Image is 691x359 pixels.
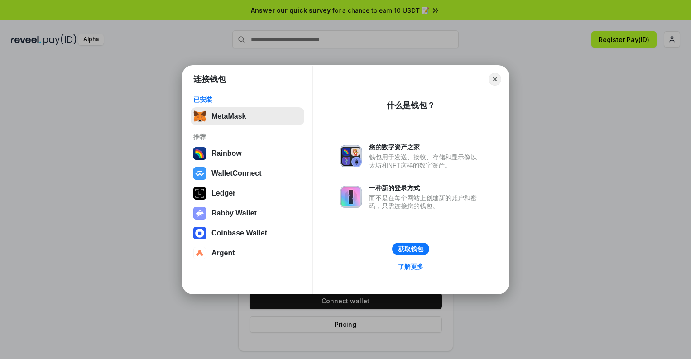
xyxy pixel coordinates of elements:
div: Ledger [211,189,235,197]
img: svg+xml,%3Csvg%20width%3D%22120%22%20height%3D%22120%22%20viewBox%3D%220%200%20120%20120%22%20fil... [193,147,206,160]
a: 了解更多 [393,261,429,273]
img: svg+xml,%3Csvg%20xmlns%3D%22http%3A%2F%2Fwww.w3.org%2F2000%2Fsvg%22%20width%3D%2228%22%20height%3... [193,187,206,200]
button: Rabby Wallet [191,204,304,222]
div: 您的数字资产之家 [369,143,481,151]
button: MetaMask [191,107,304,125]
div: 获取钱包 [398,245,423,253]
div: Rainbow [211,149,242,158]
button: Close [489,73,501,86]
img: svg+xml,%3Csvg%20fill%3D%22none%22%20height%3D%2233%22%20viewBox%3D%220%200%2035%2033%22%20width%... [193,110,206,123]
button: 获取钱包 [392,243,429,255]
div: Coinbase Wallet [211,229,267,237]
div: 而不是在每个网站上创建新的账户和密码，只需连接您的钱包。 [369,194,481,210]
div: Argent [211,249,235,257]
div: Rabby Wallet [211,209,257,217]
h1: 连接钱包 [193,74,226,85]
button: WalletConnect [191,164,304,182]
img: svg+xml,%3Csvg%20xmlns%3D%22http%3A%2F%2Fwww.w3.org%2F2000%2Fsvg%22%20fill%3D%22none%22%20viewBox... [193,207,206,220]
img: svg+xml,%3Csvg%20xmlns%3D%22http%3A%2F%2Fwww.w3.org%2F2000%2Fsvg%22%20fill%3D%22none%22%20viewBox... [340,145,362,167]
div: 什么是钱包？ [386,100,435,111]
img: svg+xml,%3Csvg%20width%3D%2228%22%20height%3D%2228%22%20viewBox%3D%220%200%2028%2028%22%20fill%3D... [193,227,206,239]
button: Coinbase Wallet [191,224,304,242]
div: 了解更多 [398,263,423,271]
div: MetaMask [211,112,246,120]
button: Argent [191,244,304,262]
button: Rainbow [191,144,304,163]
div: 已安装 [193,96,302,104]
div: 一种新的登录方式 [369,184,481,192]
img: svg+xml,%3Csvg%20width%3D%2228%22%20height%3D%2228%22%20viewBox%3D%220%200%2028%2028%22%20fill%3D... [193,247,206,259]
button: Ledger [191,184,304,202]
div: 推荐 [193,133,302,141]
img: svg+xml,%3Csvg%20xmlns%3D%22http%3A%2F%2Fwww.w3.org%2F2000%2Fsvg%22%20fill%3D%22none%22%20viewBox... [340,186,362,208]
img: svg+xml,%3Csvg%20width%3D%2228%22%20height%3D%2228%22%20viewBox%3D%220%200%2028%2028%22%20fill%3D... [193,167,206,180]
div: 钱包用于发送、接收、存储和显示像以太坊和NFT这样的数字资产。 [369,153,481,169]
div: WalletConnect [211,169,262,177]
